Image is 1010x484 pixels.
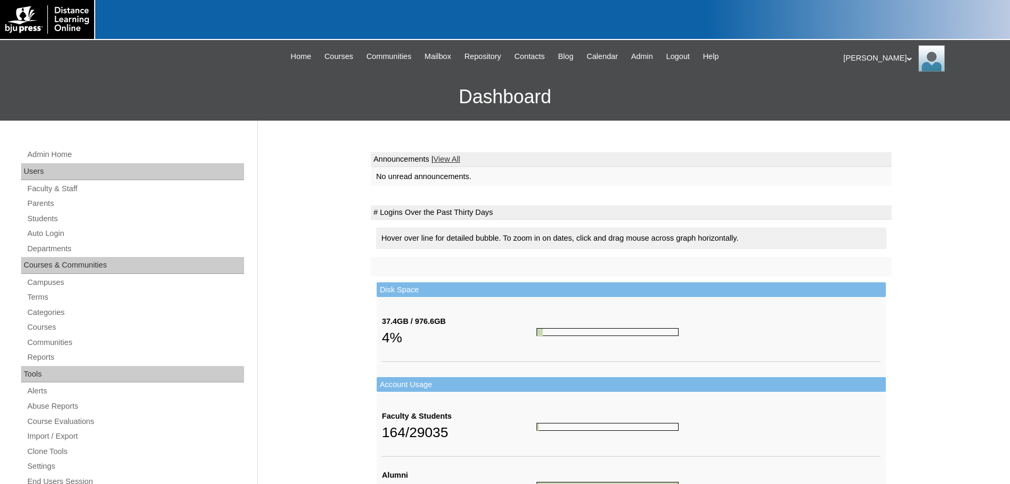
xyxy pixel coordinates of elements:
div: Faculty & Students [382,411,537,422]
a: Parents [26,197,244,210]
a: Admin Home [26,148,244,161]
h3: Dashboard [5,73,1005,121]
img: Pam Miller / Distance Learning Online Staff [918,45,945,72]
a: Abuse Reports [26,400,244,413]
span: Repository [464,51,501,63]
span: Communities [366,51,411,63]
a: Alerts [26,384,244,398]
td: Disk Space [377,282,886,298]
a: Course Evaluations [26,415,244,428]
div: 164/29035 [382,422,537,443]
a: Import / Export [26,430,244,443]
a: Blog [553,51,579,63]
a: Auto Login [26,227,244,240]
a: View All [433,155,460,163]
span: Courses [325,51,353,63]
a: Home [286,51,317,63]
a: Students [26,212,244,225]
a: Departments [26,242,244,255]
a: Faculty & Staff [26,182,244,195]
div: 37.4GB / 976.6GB [382,316,537,327]
span: Admin [631,51,653,63]
div: Alumni [382,470,537,481]
td: Account Usage [377,377,886,392]
span: Contacts [514,51,545,63]
span: Calendar [587,51,618,63]
a: Calendar [581,51,623,63]
img: logo-white.png [5,5,89,34]
a: Clone Tools [26,445,244,458]
span: Home [291,51,311,63]
a: Help [698,51,724,63]
a: Communities [26,336,244,349]
span: Help [703,51,719,63]
td: Announcements | [371,152,892,167]
a: Campuses [26,276,244,289]
span: Blog [558,51,573,63]
a: Logout [661,51,695,63]
a: Repository [459,51,507,63]
a: Admin [626,51,659,63]
div: 4% [382,327,537,348]
a: Mailbox [419,51,457,63]
td: No unread announcements. [371,167,892,186]
span: Logout [666,51,690,63]
div: [PERSON_NAME] [843,45,999,72]
a: Contacts [509,51,550,63]
div: Users [21,163,244,180]
a: Terms [26,291,244,304]
span: Mailbox [425,51,451,63]
a: Settings [26,460,244,473]
a: Reports [26,351,244,364]
div: Hover over line for detailed bubble. To zoom in on dates, click and drag mouse across graph horiz... [376,228,886,249]
a: Communities [361,51,417,63]
div: Tools [21,366,244,383]
a: Categories [26,306,244,319]
div: Courses & Communities [21,257,244,274]
a: Courses [319,51,359,63]
td: # Logins Over the Past Thirty Days [371,205,892,220]
a: Courses [26,321,244,334]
